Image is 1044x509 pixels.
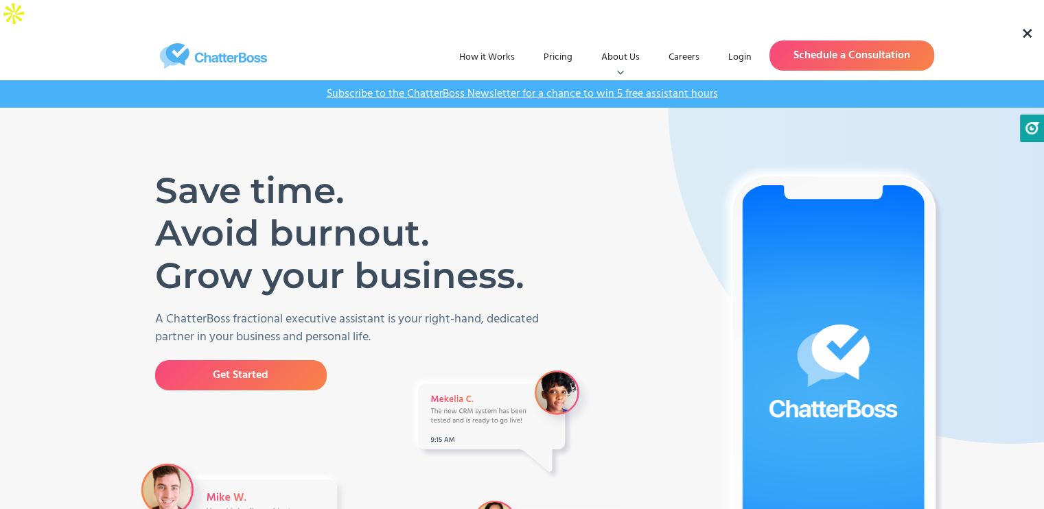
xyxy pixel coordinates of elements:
[1021,25,1034,43] a: ×
[717,45,763,70] a: Login
[769,40,934,71] a: Schedule a Consultation
[155,169,536,297] h1: Save time. Avoid burnout. Grow your business.
[155,311,557,346] p: A ChatterBoss fractional executive assistant is your right-hand, dedicated partner in your busine...
[448,45,526,70] a: How it Works
[658,45,710,70] a: Careers
[601,51,640,64] div: About Us
[533,45,583,70] a: Pricing
[111,43,316,69] a: home
[407,365,596,482] img: A Message from VA Mekelia
[590,45,651,70] div: About Us
[320,87,725,101] a: Subscribe to the ChatterBoss Newsletter for a chance to win 5 free assistant hours
[155,360,327,390] a: Get Started
[5,20,214,126] iframe: profile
